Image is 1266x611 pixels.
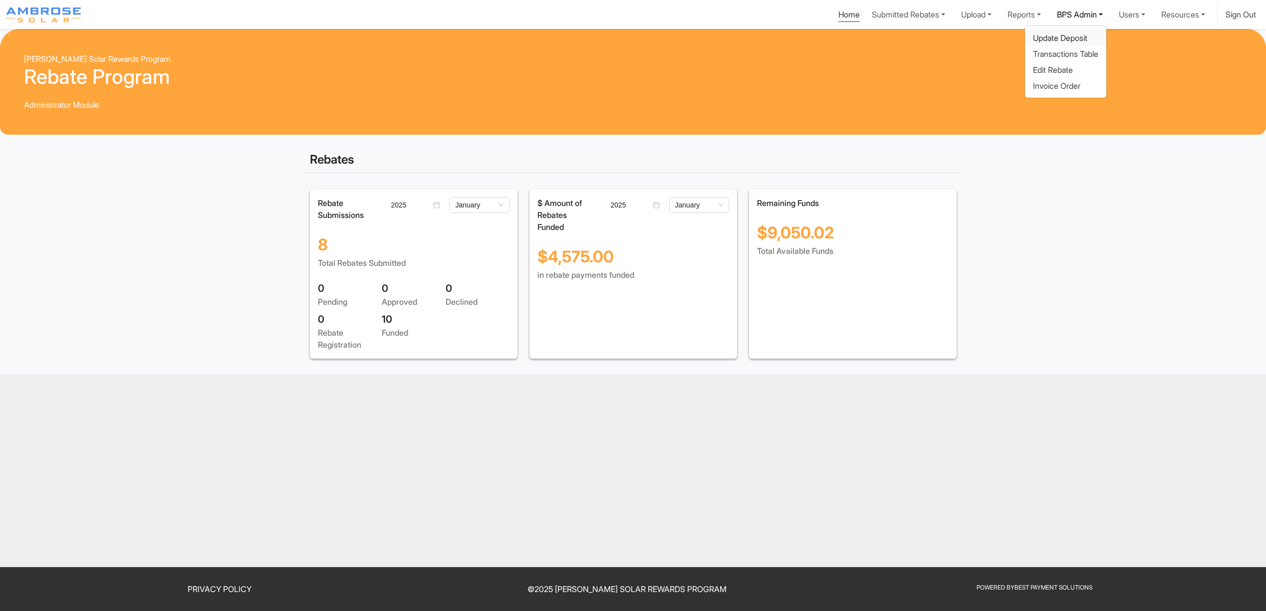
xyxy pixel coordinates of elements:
[1024,25,1107,98] div: Submitted Rebates
[610,200,650,210] input: Select year
[868,4,949,24] a: Submitted Rebates
[318,281,382,296] div: 0
[318,221,509,257] div: 8
[1157,4,1209,24] a: Resources
[838,9,860,22] a: Home
[6,7,81,22] img: Program logo
[318,257,509,269] div: Total Rebates Submitted
[757,197,949,209] div: Remaining Funds
[1033,80,1098,92] a: Invoice Order
[391,200,431,210] input: Select year
[957,4,996,24] a: Upload
[382,312,446,327] div: 10
[382,296,446,308] div: Approved
[382,281,446,296] div: 0
[1115,4,1149,24] a: Users
[429,583,824,595] p: © 2025 [PERSON_NAME] Solar Rewards Program
[382,327,446,339] div: Funded
[537,233,729,269] div: $4,575.00
[1004,4,1045,24] a: Reports
[1033,32,1098,44] a: Update Deposit
[456,198,504,212] span: January
[188,584,252,594] a: Privacy Policy
[446,281,509,296] div: 0
[757,245,949,257] div: Total Available Funds
[1033,64,1098,76] a: Edit Rebate
[537,269,729,281] div: in rebate payments funded
[446,296,509,308] div: Declined
[1226,9,1256,19] a: Sign Out
[675,198,723,212] span: January
[24,65,1242,89] h1: Rebate Program
[24,99,1242,111] div: Administrator Module
[1053,4,1107,24] a: BPS Admin
[304,147,963,173] div: Rebates
[977,584,1092,591] a: Powered ByBest Payment Solutions
[312,197,380,221] div: Rebate Submissions
[318,312,382,327] div: 0
[757,209,949,245] div: $9,050.02
[318,327,382,351] div: Rebate Registration
[1033,48,1098,60] a: Transactions Table
[531,197,599,233] div: $ Amount of Rebates Funded
[318,296,382,308] div: Pending
[24,53,1242,65] div: [PERSON_NAME] Solar Rewards Program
